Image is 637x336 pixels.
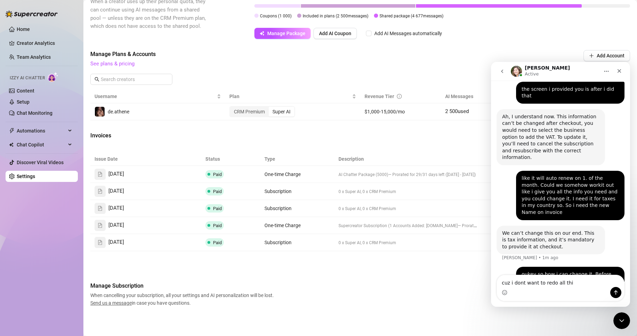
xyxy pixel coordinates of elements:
[225,90,360,103] th: Plan
[213,240,222,245] span: Paid
[101,75,163,83] input: Search creators
[260,14,292,18] span: Coupons ( 1 000 )
[264,171,301,177] span: One-time Charge
[90,282,276,290] span: Manage Subscription
[6,10,58,17] img: logo-BBDzfeDw.svg
[491,62,630,307] iframe: Intercom live chat
[17,125,66,136] span: Automations
[264,189,292,194] span: Subscription
[230,107,269,117] div: CRM Premium
[108,187,124,195] span: [DATE]
[229,106,295,117] div: segmented control
[445,108,469,114] span: 2 500 used
[98,206,103,211] span: file-text
[108,170,124,178] span: [DATE]
[9,142,14,147] img: Chat Copilot
[17,26,30,32] a: Home
[98,172,103,177] span: file-text
[229,93,350,100] span: Plan
[482,152,541,166] th: Breakdown
[613,312,630,329] iframe: Intercom live chat
[338,172,388,177] span: AI Chatter Package (5000)
[338,189,396,194] span: 0 x Super AI, 0 x CRM Premium
[95,107,105,117] img: de.athene
[264,223,301,228] span: One-time Charge
[458,223,543,228] span: — Prorated for 7/30 days left ([DATE] - [DATE])
[334,152,482,166] th: Description
[95,77,99,82] span: search
[98,223,103,228] span: file-text
[597,53,624,58] span: Add Account
[9,128,15,134] span: thunderbolt
[108,221,124,230] span: [DATE]
[95,93,215,100] span: Username
[441,90,549,103] th: AI Messages
[90,50,536,58] span: Manage Plans & Accounts
[90,131,207,140] span: Invoices
[90,152,201,166] th: Issue Date
[10,75,45,81] span: Izzy AI Chatter
[338,223,458,228] span: Supercreator Subscription (1 Accounts Added: [DOMAIN_NAME]
[48,72,58,82] img: AI Chatter
[213,172,222,177] span: Paid
[264,206,292,211] span: Subscription
[334,234,482,251] td: 0 x Super AI, 0 x CRM Premium
[213,206,222,211] span: Paid
[17,139,66,150] span: Chat Copilot
[260,152,334,166] th: Type
[90,61,134,67] a: See plans & pricing
[90,291,276,307] span: When cancelling your subscription, all your settings and AI personalization will be lost. in case...
[17,110,52,116] a: Chat Monitoring
[98,189,103,194] span: file-text
[397,94,402,99] span: info-circle
[108,109,129,114] span: de.athene
[365,94,394,99] span: Revenue Tier
[17,88,34,94] a: Content
[17,174,35,179] a: Settings
[374,30,442,37] div: Add AI Messages automatically
[264,240,292,245] span: Subscription
[90,300,132,306] span: Send us a message
[589,53,594,58] span: plus
[338,206,396,211] span: 0 x Super AI, 0 x CRM Premium
[108,238,124,247] span: [DATE]
[17,160,64,165] a: Discover Viral Videos
[583,50,630,61] button: Add Account
[90,90,225,103] th: Username
[313,28,357,39] button: Add AI Coupon
[334,183,482,200] td: 0 x Super AI, 0 x CRM Premium
[388,172,476,177] span: — Prorated for 29/31 days left ([DATE] - [DATE])
[360,103,441,120] td: $1,000-15,000/mo
[17,38,72,49] a: Creator Analytics
[303,14,368,18] span: Included in plans ( 2 500 messages)
[17,99,30,105] a: Setup
[201,152,260,166] th: Status
[98,240,103,245] span: file-text
[267,31,305,36] span: Manage Package
[379,14,443,18] span: Shared package ( 4 677 messages)
[269,107,294,117] div: Super AI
